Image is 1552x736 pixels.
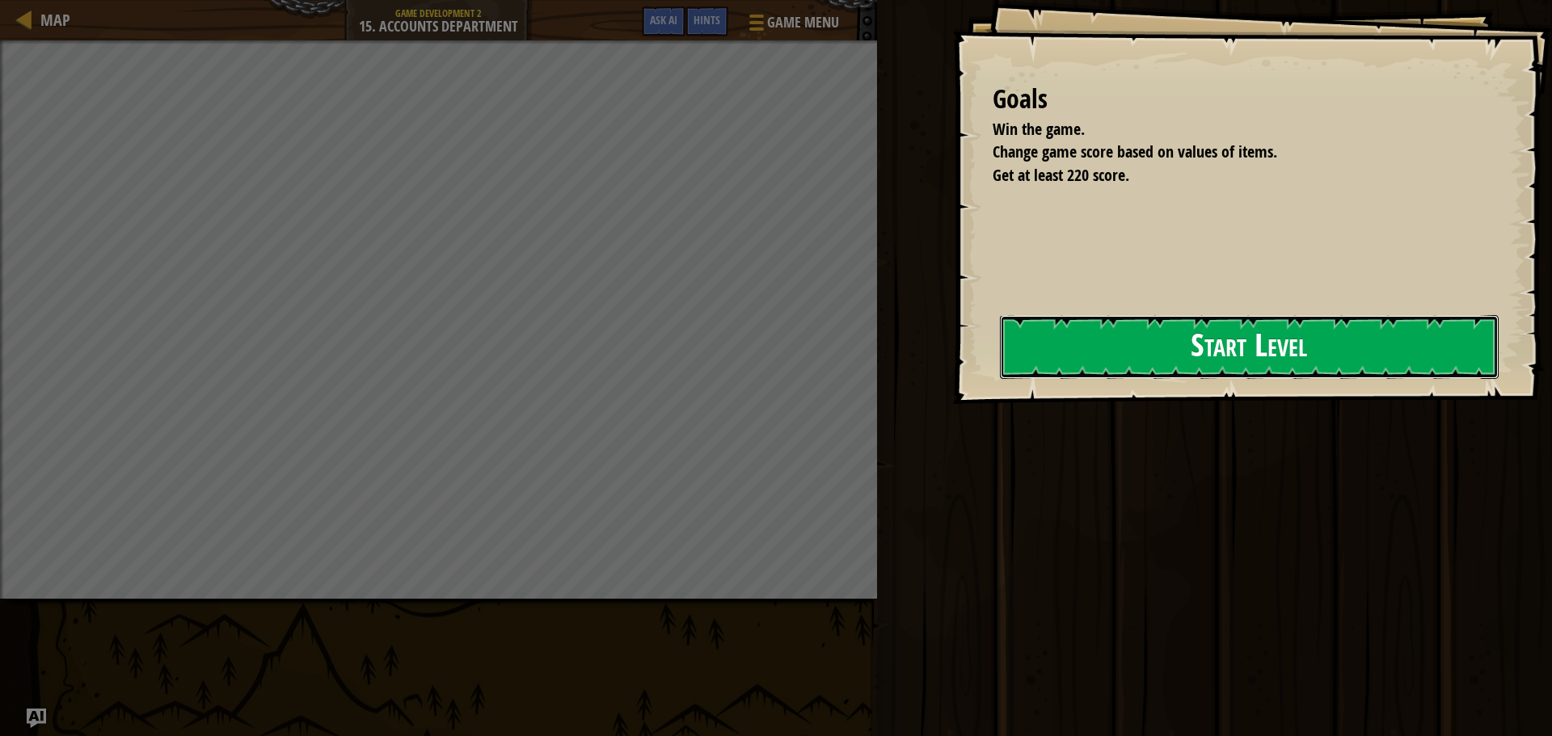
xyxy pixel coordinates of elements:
[767,12,839,33] span: Game Menu
[32,9,70,31] a: Map
[694,12,720,27] span: Hints
[972,164,1491,187] li: Get at least 220 score.
[993,141,1277,162] span: Change game score based on values of items.
[27,709,46,728] button: Ask AI
[642,6,685,36] button: Ask AI
[650,12,677,27] span: Ask AI
[972,118,1491,141] li: Win the game.
[972,141,1491,164] li: Change game score based on values of items.
[993,164,1129,186] span: Get at least 220 score.
[993,118,1085,140] span: Win the game.
[1000,315,1499,379] button: Start Level
[993,81,1495,118] div: Goals
[40,9,70,31] span: Map
[736,6,849,44] button: Game Menu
